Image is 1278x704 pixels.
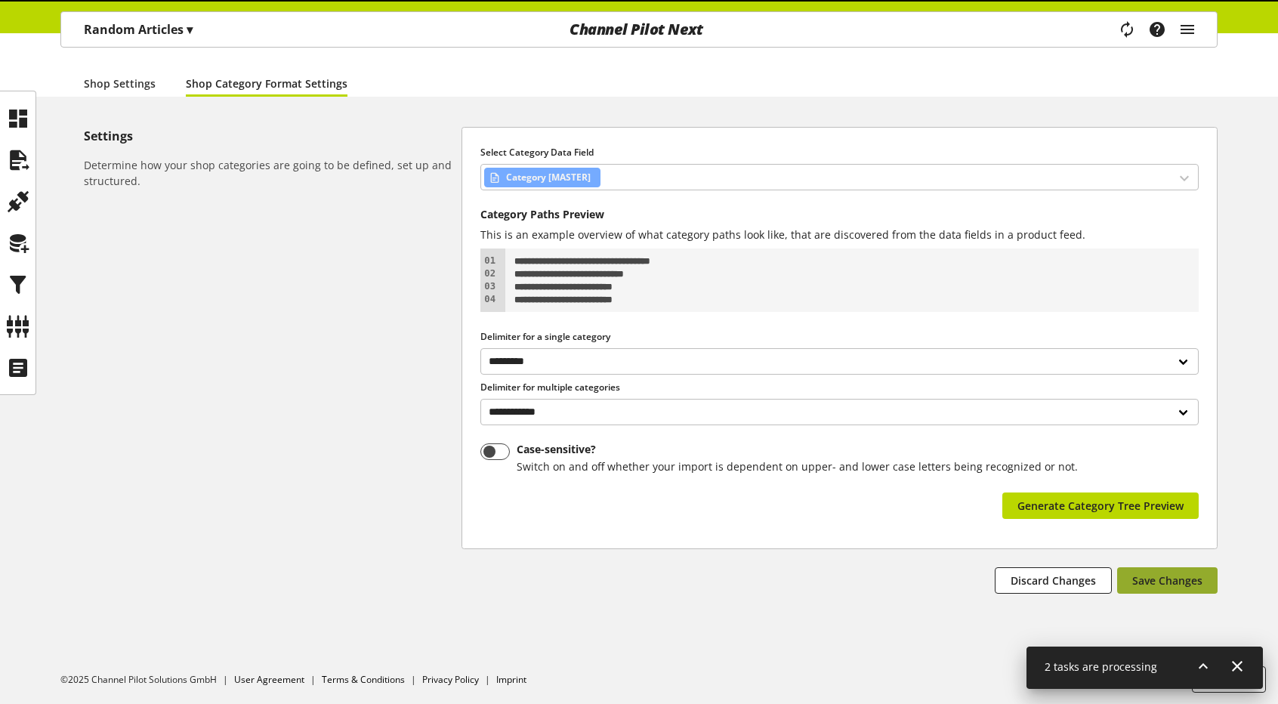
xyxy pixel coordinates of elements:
[187,21,193,38] span: ▾
[506,168,591,187] span: Category [MASTER]
[480,381,620,394] span: Delimiter for multiple categories
[234,673,304,686] a: User Agreement
[480,293,498,306] div: 04
[84,127,455,145] h5: Settings
[480,146,1199,159] label: Select Category Data Field
[1132,573,1202,588] span: Save Changes
[322,673,405,686] a: Terms & Conditions
[422,673,479,686] a: Privacy Policy
[480,267,498,280] div: 02
[517,459,1078,474] div: Switch on and off whether your import is dependent on upper- and lower case letters being recogni...
[84,20,193,39] p: Random Articles
[1045,659,1157,674] span: 2 tasks are processing
[496,673,526,686] a: Imprint
[480,280,498,293] div: 03
[1002,492,1199,519] button: Generate Category Tree Preview
[60,11,1218,48] nav: main navigation
[186,76,347,91] a: Shop Category Format Settings
[517,443,1078,455] div: Case-sensitive?
[480,255,498,267] div: 01
[60,673,234,687] li: ©2025 Channel Pilot Solutions GmbH
[84,157,455,189] h6: Determine how your shop categories are going to be defined, set up and structured.
[1117,567,1218,594] button: Save Changes
[84,76,156,91] a: Shop Settings
[480,208,1199,221] p: Category Paths Preview
[1017,498,1184,514] span: Generate Category Tree Preview
[1011,573,1096,588] span: Discard Changes
[995,567,1112,594] button: Discard Changes
[480,227,1199,242] p: This is an example overview of what category paths look like, that are discovered from the data f...
[480,330,610,343] span: Delimiter for a single category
